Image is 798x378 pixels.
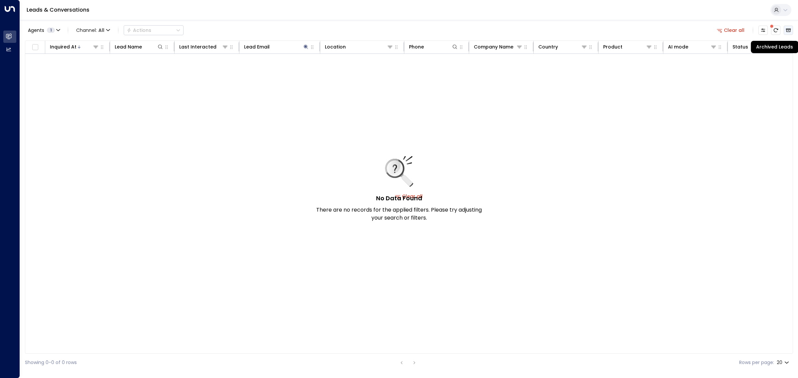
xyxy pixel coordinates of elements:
[538,43,558,51] div: Country
[603,43,652,51] div: Product
[27,6,89,14] a: Leads & Conversations
[28,28,44,33] span: Agents
[409,43,424,51] div: Phone
[538,43,588,51] div: Country
[325,43,393,51] div: Location
[603,43,622,51] div: Product
[758,26,768,35] button: Customize
[47,28,55,33] span: 1
[316,206,482,222] p: There are no records for the applied filters. Please try adjusting your search or filters.
[409,43,458,51] div: Phone
[784,26,793,35] button: Archived Leads
[474,43,513,51] div: Company Name
[714,26,747,35] button: Clear all
[739,359,774,366] label: Rows per page:
[732,43,782,51] div: Status
[124,25,184,35] div: Button group with a nested menu
[73,26,113,35] button: Channel:All
[668,43,717,51] div: AI mode
[244,43,309,51] div: Lead Email
[124,25,184,35] button: Actions
[771,26,780,35] span: There are new threads available. Refresh the grid to view the latest updates.
[25,359,77,366] div: Showing 0-0 of 0 rows
[115,43,164,51] div: Lead Name
[73,26,113,35] span: Channel:
[777,358,790,367] div: 20
[31,43,39,51] span: Toggle select all
[50,43,99,51] div: Inquired At
[732,43,748,51] div: Status
[127,27,151,33] div: Actions
[50,43,76,51] div: Inquired At
[115,43,142,51] div: Lead Name
[474,43,523,51] div: Company Name
[397,358,419,367] nav: pagination navigation
[179,43,216,51] div: Last Interacted
[98,28,104,33] span: All
[244,43,270,51] div: Lead Email
[179,43,228,51] div: Last Interacted
[325,43,346,51] div: Location
[668,43,688,51] div: AI mode
[25,26,63,35] button: Agents1
[376,194,422,203] h5: No Data Found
